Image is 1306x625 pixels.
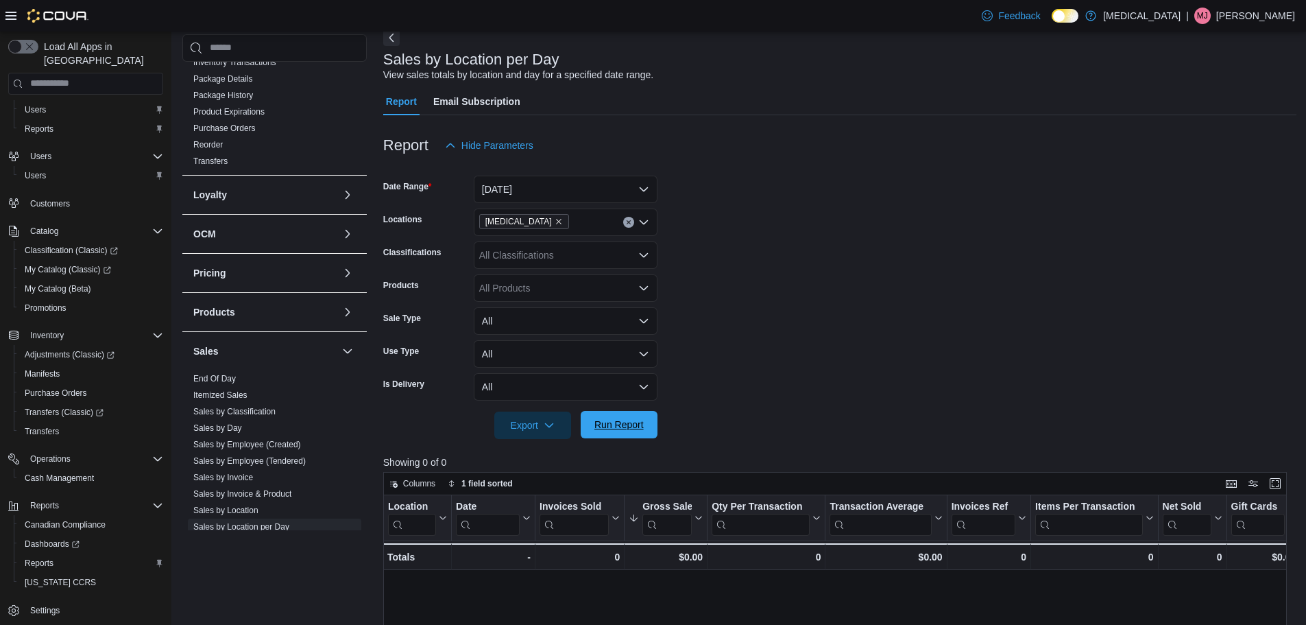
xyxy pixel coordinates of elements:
span: Reports [25,558,53,569]
span: Itemized Sales [193,390,247,401]
a: Users [19,167,51,184]
button: 1 field sorted [442,475,518,492]
button: Open list of options [638,283,649,294]
a: Sales by Day [193,423,242,433]
span: Sales by Invoice [193,472,253,483]
span: My Catalog (Classic) [19,261,163,278]
a: Transfers (Classic) [14,403,169,422]
button: Invoices Sold [540,500,620,535]
span: Catalog [30,226,58,237]
button: Export [494,412,571,439]
button: Inventory [25,327,69,344]
span: Feedback [998,9,1040,23]
span: Classification (Classic) [25,245,118,256]
span: Muse [479,214,569,229]
a: Itemized Sales [193,390,247,400]
div: Items Per Transaction [1035,500,1143,513]
span: Settings [25,602,163,619]
button: Net Sold [1162,500,1222,535]
p: Showing 0 of 0 [383,456,1296,469]
label: Classifications [383,247,442,258]
span: Reports [19,555,163,571]
div: Sales [182,370,367,606]
div: Net Sold [1162,500,1211,513]
button: Pricing [339,265,356,281]
h3: Loyalty [193,188,227,202]
button: All [474,340,657,368]
div: Gift Cards [1231,500,1285,513]
span: Dashboards [25,539,80,550]
a: Purchase Orders [193,123,256,133]
span: Transfers (Classic) [19,404,163,421]
span: Sales by Classification [193,406,276,417]
span: Cash Management [25,473,94,484]
span: Purchase Orders [25,388,87,399]
button: Items Per Transaction [1035,500,1154,535]
button: Users [14,166,169,185]
button: Users [25,148,57,165]
button: My Catalog (Beta) [14,279,169,298]
span: Reports [19,121,163,137]
span: My Catalog (Beta) [19,281,163,297]
a: Sales by Invoice [193,473,253,482]
button: Users [14,100,169,119]
span: Columns [403,478,435,489]
div: $0.00 [830,549,942,565]
a: Sales by Location per Day [193,522,289,532]
a: Classification (Classic) [19,242,123,259]
span: Canadian Compliance [25,519,106,530]
span: [MEDICAL_DATA] [485,215,552,228]
button: Columns [384,475,441,492]
a: Sales by Classification [193,407,276,416]
span: Cash Management [19,470,163,486]
button: Enter fullscreen [1267,475,1283,492]
span: Catalog [25,223,163,239]
div: $0.00 [1231,549,1296,565]
a: Users [19,102,51,118]
a: Reports [19,555,59,571]
button: Purchase Orders [14,384,169,403]
span: Adjustments (Classic) [19,346,163,363]
span: Users [25,170,46,181]
a: Inventory Transactions [193,58,276,67]
button: Users [3,147,169,166]
a: My Catalog (Beta) [19,281,97,297]
span: Adjustments (Classic) [25,349,114,360]
span: Operations [30,453,71,464]
a: Sales by Invoice & Product [193,489,291,499]
div: Date [456,500,520,513]
span: Promotions [19,300,163,316]
button: Date [456,500,531,535]
span: Reports [30,500,59,511]
div: 0 [951,549,1026,565]
button: Next [383,30,400,46]
a: Canadian Compliance [19,517,111,533]
button: All [474,307,657,335]
span: Inventory [30,330,64,341]
span: Canadian Compliance [19,517,163,533]
span: Export [503,412,563,439]
a: End Of Day [193,374,236,384]
button: Open list of options [638,217,649,228]
span: Transfers [25,426,59,437]
a: Sales by Location [193,506,258,515]
label: Is Delivery [383,379,424,390]
a: Customers [25,196,75,212]
span: Promotions [25,303,66,314]
button: Inventory [3,326,169,345]
button: Settings [3,600,169,620]
button: Reports [14,119,169,139]
div: Qty Per Transaction [712,500,810,535]
span: My Catalog (Classic) [25,264,111,275]
button: [DATE] [474,176,657,203]
span: Sales by Location per Day [193,521,289,532]
button: Canadian Compliance [14,515,169,534]
button: Clear input [623,217,634,228]
button: Manifests [14,364,169,384]
button: Customers [3,193,169,213]
a: Settings [25,602,65,619]
button: Operations [3,449,169,469]
a: Sales by Employee (Created) [193,440,301,449]
button: Products [193,305,337,319]
div: Totals [387,549,447,565]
